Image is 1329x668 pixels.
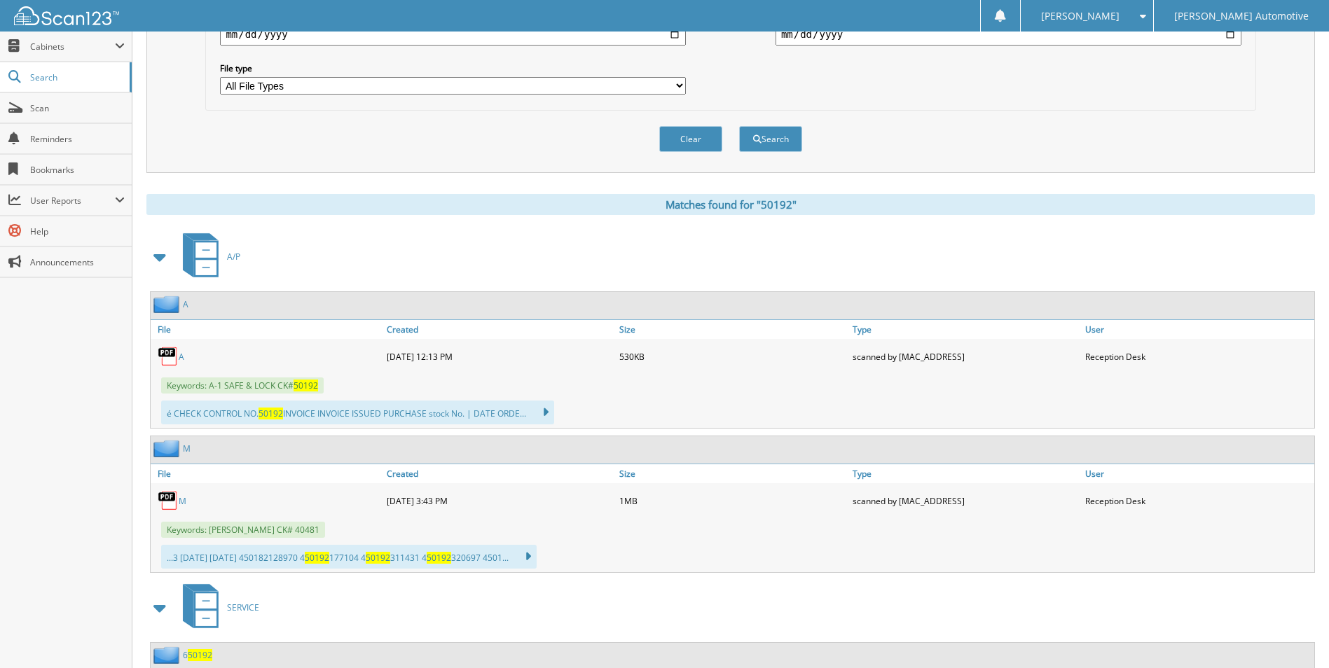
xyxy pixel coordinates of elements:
[179,351,184,363] a: A
[1082,342,1314,370] div: Reception Desk
[220,23,686,46] input: start
[158,490,179,511] img: PDF.png
[30,195,115,207] span: User Reports
[849,342,1082,370] div: scanned by [MAC_ADDRESS]
[1082,320,1314,339] a: User
[183,298,188,310] a: A
[616,320,848,339] a: Size
[659,126,722,152] button: Clear
[179,495,186,507] a: M
[739,126,802,152] button: Search
[1082,464,1314,483] a: User
[220,62,686,74] label: File type
[153,295,183,313] img: folder2.png
[616,342,848,370] div: 530KB
[1041,12,1120,20] span: [PERSON_NAME]
[1174,12,1309,20] span: [PERSON_NAME] Automotive
[383,487,616,515] div: [DATE] 3:43 PM
[30,41,115,53] span: Cabinets
[183,443,191,454] a: M
[383,320,616,339] a: Created
[161,377,324,394] span: Keywords: A-1 SAFE & LOCK CK#
[227,251,240,263] span: A/P
[153,440,183,457] img: folder2.png
[383,342,616,370] div: [DATE] 12:13 PM
[153,646,183,664] img: folder2.png
[366,552,390,564] span: 50192
[259,408,283,419] span: 50192
[151,464,383,483] a: File
[30,71,123,83] span: Search
[161,545,537,569] div: ...3 [DATE] [DATE] 450182128970 4 177104 4 311431 4 320697 4501...
[849,464,1082,483] a: Type
[151,320,383,339] a: File
[30,225,125,237] span: Help
[30,133,125,145] span: Reminders
[30,102,125,114] span: Scan
[383,464,616,483] a: Created
[158,346,179,367] img: PDF.png
[1259,601,1329,668] iframe: Chat Widget
[30,256,125,268] span: Announcements
[616,487,848,515] div: 1MB
[14,6,119,25] img: scan123-logo-white.svg
[174,580,259,635] a: SERVICE
[174,229,240,284] a: A/P
[227,601,259,613] span: SERVICE
[294,380,318,391] span: 50192
[183,649,212,661] a: 650192
[849,487,1082,515] div: scanned by [MAC_ADDRESS]
[161,522,325,538] span: Keywords: [PERSON_NAME] CK# 40481
[849,320,1082,339] a: Type
[146,194,1315,215] div: Matches found for "50192"
[776,23,1241,46] input: end
[161,401,554,424] div: é CHECK CONTROL NO. INVOICE INVOICE ISSUED PURCHASE stock No. | DATE ORDE...
[616,464,848,483] a: Size
[30,164,125,176] span: Bookmarks
[188,649,212,661] span: 50192
[427,552,451,564] span: 50192
[1082,487,1314,515] div: Reception Desk
[305,552,329,564] span: 50192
